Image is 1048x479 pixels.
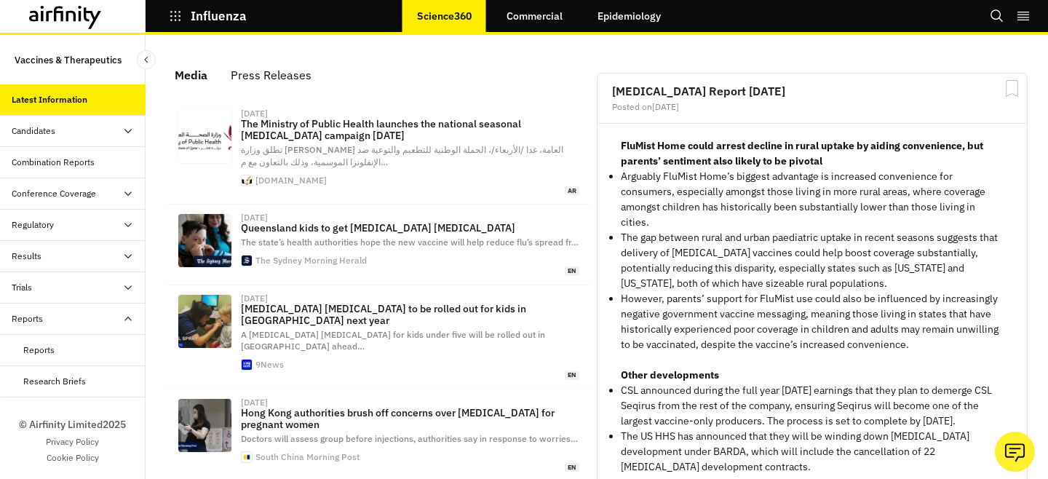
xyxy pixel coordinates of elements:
div: Results [12,250,41,263]
div: Latest Information [12,93,87,106]
h2: [MEDICAL_DATA] Report [DATE] [612,85,1012,97]
img: scmp-icon-256x256.png [242,452,252,462]
p: The Ministry of Public Health launches the national seasonal [MEDICAL_DATA] campaign [DATE] [241,118,579,141]
div: [DATE] [241,294,268,303]
div: Research Briefs [23,375,86,388]
a: [DATE]Queensland kids to get [MEDICAL_DATA] [MEDICAL_DATA]The state’s health authorities hope the... [166,205,591,285]
div: Regulatory [12,218,54,231]
p: However, parents’ support for FluMist use could also be influenced by increasingly negative gover... [621,291,1004,352]
div: Reports [23,344,55,357]
strong: FluMist Home could arrest decline in rural uptake by aiding convenience, but parents’ sentiment a... [621,139,983,167]
p: CSL announced during the full year [DATE] earnings that they plan to demerge CSL Seqirus from the... [621,383,1004,429]
p: Science360 [417,10,472,22]
div: Conference Coverage [12,187,96,200]
p: Queensland kids to get [MEDICAL_DATA] [MEDICAL_DATA] [241,222,579,234]
span: en [565,463,579,472]
a: [DATE][MEDICAL_DATA] [MEDICAL_DATA] to be rolled out for kids in [GEOGRAPHIC_DATA] next yearA [ME... [166,285,591,389]
p: Arguably FluMist Home’s biggest advantage is increased convenience for consumers, especially amon... [621,169,1004,230]
a: Privacy Policy [46,435,99,448]
p: The US HHS has announced that they will be winding down [MEDICAL_DATA] development under BARDA, w... [621,429,1004,475]
img: smh.ico [242,256,252,266]
span: Doctors will assess group before injections, authorities say in response to worries … [241,433,578,444]
span: ar [565,186,579,196]
p: Influenza [191,9,247,23]
button: Influenza [169,4,247,28]
div: [DATE] [241,109,268,118]
span: The state’s health authorities hope the new vaccine will help reduce flu’s spread fr … [241,237,579,248]
div: 9News [255,360,284,369]
div: South China Morning Post [255,453,360,462]
span: en [565,371,579,380]
button: Ask our analysts [995,432,1035,472]
div: Press Releases [231,64,311,86]
div: Trials [12,281,32,294]
div: [DATE] [241,398,268,407]
div: Posted on [DATE] [612,103,1012,111]
strong: Other developments [621,368,719,381]
div: [DOMAIN_NAME] [255,176,327,185]
img: apple-touch-icon.3f217102.png [242,360,252,370]
img: 20250916_1758031490-765.PNG [178,110,231,163]
div: Candidates [12,124,55,138]
button: Search [990,4,1004,28]
div: Combination Reports [12,156,95,169]
span: en [565,266,579,276]
p: The gap between rural and urban paediatric uptake in recent seasons suggests that delivery of [ME... [621,230,1004,291]
div: Reports [12,312,43,325]
p: Hong Kong authorities brush off concerns over [MEDICAL_DATA] for pregnant women [241,407,579,430]
div: Media [175,64,207,86]
img: https%3A%2F%2Fprod.static9.net.au%2Ffs%2F8460890a-7bc1-4a1d-9518-d3c386c372d1 [178,295,231,348]
p: [MEDICAL_DATA] [MEDICAL_DATA] to be rolled out for kids in [GEOGRAPHIC_DATA] next year [241,303,579,326]
svg: Bookmark Report [1003,79,1021,98]
span: A [MEDICAL_DATA] [MEDICAL_DATA] for kids under five will be rolled out in [GEOGRAPHIC_DATA] ahead … [241,329,545,352]
p: © Airfinity Limited 2025 [19,417,126,432]
span: تطلق وزارة [PERSON_NAME] العامة، غدا /الأربعاء/، الحملة الوطنية للتطعيم والتوعية ضد الإنفلونزا ال... [241,144,563,167]
div: The Sydney Morning Herald [255,256,367,265]
p: Vaccines & Therapeutics [15,47,122,73]
button: Close Sidebar [137,50,156,69]
a: [DATE]The Ministry of Public Health launches the national seasonal [MEDICAL_DATA] campaign [DATE]... [166,100,591,205]
img: ab091d5b-7291-4ce8-af9f-2eb5ec3fc78d_b358d0fd.jpg [178,399,231,452]
img: favicon.png [242,175,252,186]
img: 0e2e58291b15dc4a833a424216cc3c262ce8444e [178,214,231,267]
a: Cookie Policy [47,451,99,464]
div: [DATE] [241,213,268,222]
